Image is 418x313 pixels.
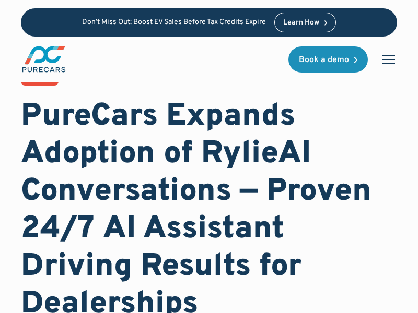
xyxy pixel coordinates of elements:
img: purecars logo [21,45,67,74]
div: Learn How [283,19,319,27]
a: Book a demo [288,46,368,73]
div: Book a demo [299,56,349,64]
a: main [21,45,67,74]
a: Learn How [274,13,336,32]
div: menu [376,47,397,72]
p: Don’t Miss Out: Boost EV Sales Before Tax Credits Expire [82,18,266,27]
